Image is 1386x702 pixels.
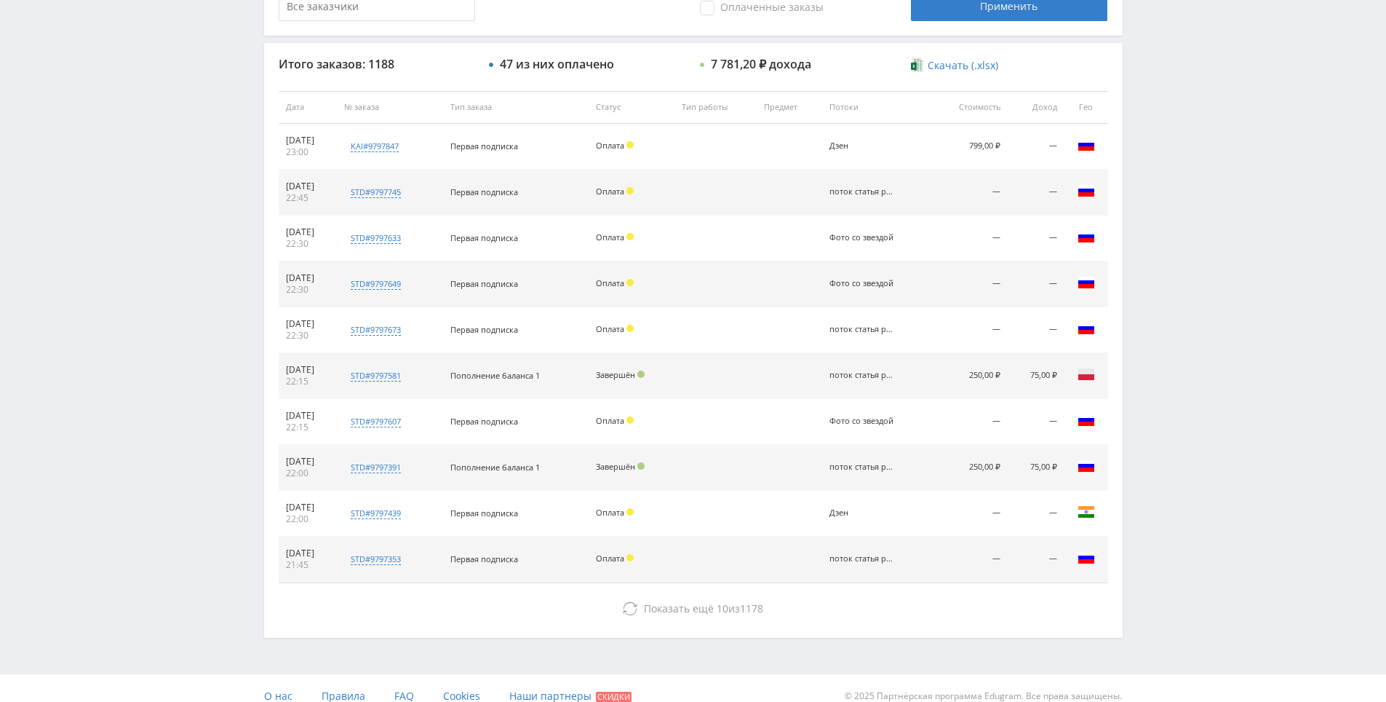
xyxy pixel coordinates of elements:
img: ind.png [1078,503,1095,521]
th: Гео [1064,91,1108,124]
th: Предмет [757,91,822,124]
span: Холд [626,554,634,561]
span: Оплата [596,553,624,564]
div: поток статья рерайт [829,325,895,334]
a: Скачать (.xlsx) [911,58,998,73]
td: 250,00 ₽ [931,353,1008,399]
td: — [1008,399,1064,445]
td: — [1008,491,1064,537]
div: [DATE] [286,502,330,513]
div: 22:15 [286,376,330,387]
td: — [931,537,1008,583]
span: Оплата [596,186,624,197]
span: Первая подписка [450,278,518,289]
span: Оплата [596,140,624,151]
div: 7 781,20 ₽ дохода [711,58,811,71]
div: [DATE] [286,272,330,284]
div: [DATE] [286,456,330,468]
span: Оплата [596,232,624,242]
div: 21:45 [286,559,330,571]
div: 22:00 [286,513,330,525]
span: Первая подписка [450,416,518,427]
img: xlsx [911,58,923,72]
img: rus.png [1078,136,1095,154]
td: — [931,491,1008,537]
div: [DATE] [286,226,330,238]
td: — [1008,307,1064,353]
span: Оплата [596,277,624,288]
span: 10 [717,602,728,615]
div: 22:30 [286,330,330,342]
div: 22:00 [286,468,330,479]
div: Дзен [829,141,895,151]
div: поток статья рерайт [829,187,895,197]
div: Итого заказов: 1188 [279,58,475,71]
td: — [1008,124,1064,170]
div: std#9797745 [351,186,401,198]
div: 22:45 [286,192,330,204]
div: std#9797581 [351,370,401,382]
div: std#9797673 [351,324,401,336]
div: std#9797439 [351,508,401,519]
img: rus.png [1078,182,1095,200]
span: Завершён [596,369,635,380]
img: rus.png [1078,274,1095,291]
img: pol.png [1078,366,1095,383]
div: Фото со звездой [829,233,895,242]
th: Тип работы [674,91,757,124]
th: Тип заказа [443,91,589,124]
td: 799,00 ₽ [931,124,1008,170]
div: 22:30 [286,238,330,250]
span: Первая подписка [450,141,518,151]
span: Холд [626,141,634,149]
span: Оплата [596,323,624,334]
div: std#9797649 [351,278,401,290]
span: Холд [626,233,634,240]
span: Холд [626,279,634,286]
div: поток статья рерайт [829,371,895,380]
td: — [1008,537,1064,583]
th: Потоки [822,91,931,124]
td: — [931,170,1008,216]
div: [DATE] [286,548,330,559]
span: Показать ещё [644,602,714,615]
div: Фото со звездой [829,279,895,288]
div: поток статья рерайт [829,462,895,472]
div: [DATE] [286,318,330,330]
td: — [1008,216,1064,261]
span: Первая подписка [450,508,518,518]
div: поток статья рерайт [829,554,895,564]
div: 22:30 [286,284,330,296]
span: Холд [626,325,634,332]
th: № заказа [337,91,443,124]
td: — [931,307,1008,353]
div: 22:15 [286,422,330,433]
button: Показать ещё 10из1178 [279,594,1108,623]
td: — [1008,261,1064,307]
span: Оплата [596,415,624,426]
span: Пополнение баланса 1 [450,370,540,381]
span: Подтвержден [637,462,645,470]
img: rus.png [1078,457,1095,475]
span: Скидки [596,692,632,702]
th: Дата [279,91,337,124]
td: 250,00 ₽ [931,445,1008,491]
span: Первая подписка [450,232,518,243]
span: Подтвержден [637,371,645,378]
div: std#9797607 [351,416,401,427]
div: 23:00 [286,146,330,158]
span: Холд [626,508,634,516]
div: [DATE] [286,364,330,376]
img: rus.png [1078,320,1095,337]
div: [DATE] [286,181,330,192]
span: Первая подписка [450,186,518,197]
td: — [1008,170,1064,216]
span: Первая подписка [450,324,518,335]
th: Доход [1008,91,1064,124]
div: std#9797633 [351,232,401,244]
span: Завершён [596,461,635,472]
div: 47 из них оплачено [500,58,614,71]
span: Холд [626,187,634,194]
img: rus.png [1078,549,1095,567]
div: [DATE] [286,410,330,422]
